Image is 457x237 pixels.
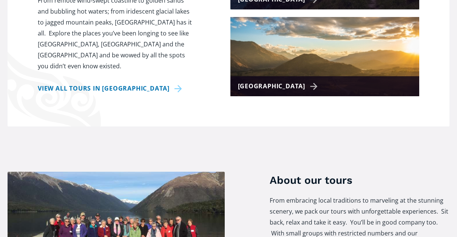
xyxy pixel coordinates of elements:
a: View all tours in [GEOGRAPHIC_DATA] [38,83,185,94]
div: [GEOGRAPHIC_DATA] [238,81,321,92]
h3: About our tours [270,173,449,188]
a: [GEOGRAPHIC_DATA] [230,17,420,96]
